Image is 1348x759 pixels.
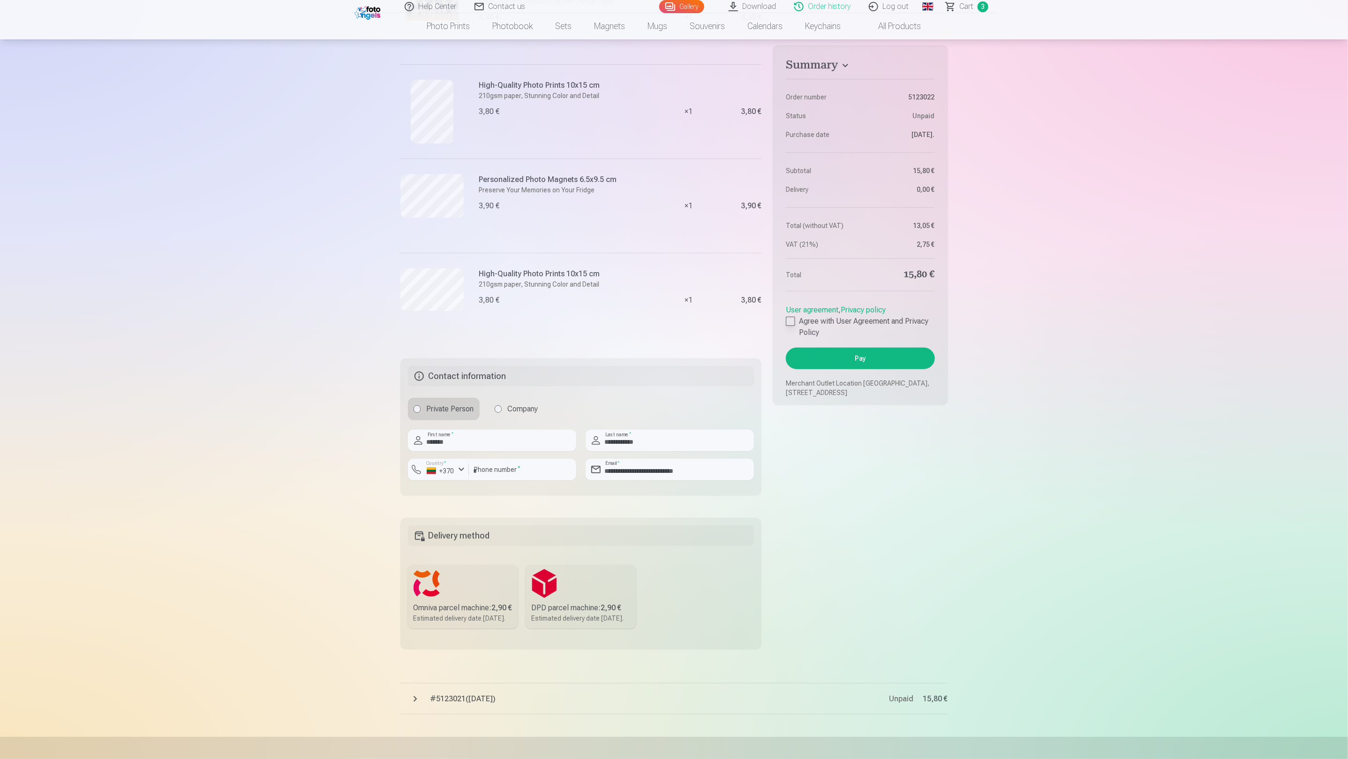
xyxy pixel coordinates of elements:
[414,405,421,413] input: Private Person
[786,305,838,314] a: User agreement
[741,297,761,303] div: 3,80 €
[408,366,754,387] h5: Contact information
[400,683,948,714] button: #5123021([DATE])Unpaid15,80 €
[865,240,935,249] dd: 2,75 €
[637,13,679,39] a: Mugs
[865,92,935,102] dd: 5123022
[741,109,761,114] div: 3,80 €
[416,13,482,39] a: Photo prints
[482,13,544,39] a: Photobook
[495,405,502,413] input: Company
[786,301,934,338] div: ,
[786,130,856,139] dt: Purchase date
[841,305,886,314] a: Privacy policy
[654,253,724,347] div: × 1
[865,221,935,230] dd: 13,05 €
[923,693,948,705] span: 15,80 €
[408,398,480,420] label: Private Person
[741,203,761,209] div: 3,90 €
[583,13,637,39] a: Magnets
[913,111,935,121] span: Unpaid
[679,13,737,39] a: Souvenirs
[544,13,583,39] a: Sets
[479,106,500,117] div: 3,80 €
[737,13,794,39] a: Calendars
[479,91,648,100] p: 210gsm paper, Stunning Color and Detail
[889,694,914,703] span: Unpaid
[479,295,500,306] div: 3,80 €
[414,602,513,614] div: Omniva parcel machine :
[601,603,621,612] b: 2,90 €
[786,348,934,369] button: Pay
[852,13,933,39] a: All products
[786,58,934,75] button: Summary
[654,64,724,159] div: × 1
[430,693,889,705] span: # 5123021 ( [DATE] )
[786,92,856,102] dt: Order number
[427,466,455,476] div: +370
[865,185,935,194] dd: 0,00 €
[786,240,856,249] dt: VAT (21%)
[479,268,648,280] h6: High-Quality Photo Prints 10x15 cm
[492,603,512,612] b: 2,90 €
[414,614,513,623] div: Estimated delivery date [DATE].
[978,1,988,12] span: 3
[786,316,934,338] label: Agree with User Agreement and Privacy Policy
[654,159,724,253] div: × 1
[786,268,856,281] dt: Total
[960,1,974,12] span: Сart
[479,200,500,212] div: 3,90 €
[479,280,648,289] p: 210gsm paper, Stunning Color and Detail
[786,111,856,121] dt: Status
[865,268,935,281] dd: 15,80 €
[479,185,648,195] p: Preserve Your Memories on Your Fridge
[489,398,544,420] label: Company
[479,174,648,185] h6: Personalized Photo Magnets 6.5x9.5 cm
[408,525,754,546] h5: Delivery method
[786,379,934,397] p: Merchant Outlet Location [GEOGRAPHIC_DATA], [STREET_ADDRESS]
[786,185,856,194] dt: Delivery
[786,166,856,175] dt: Subtotal
[354,4,383,20] img: /fa2
[531,602,631,614] div: DPD parcel machine :
[479,80,648,91] h6: High-Quality Photo Prints 10x15 cm
[408,459,469,480] button: Country*+370
[865,130,935,139] dd: [DATE].
[423,460,449,467] label: Country
[865,166,935,175] dd: 15,80 €
[531,614,631,623] div: Estimated delivery date [DATE].
[786,221,856,230] dt: Total (without VAT)
[794,13,852,39] a: Keychains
